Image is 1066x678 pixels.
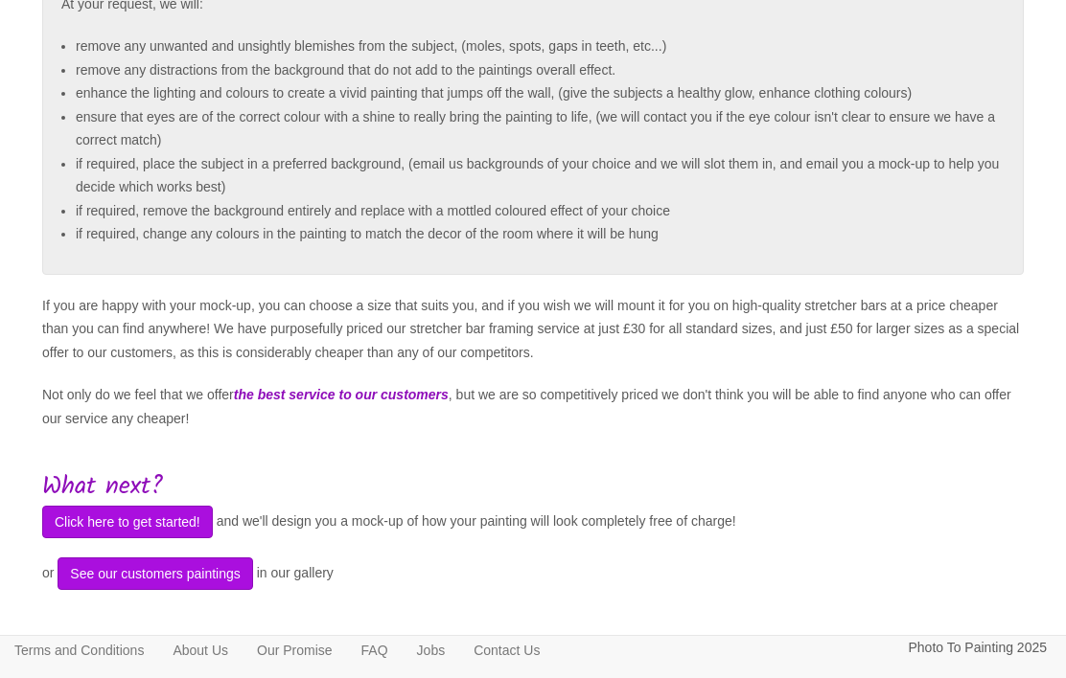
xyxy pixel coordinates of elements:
[42,513,217,529] a: Click here to get started!
[234,387,449,402] em: the best service to our customers
[42,383,1024,430] p: Not only do we feel that we offer , but we are so competitively priced we don't think you will be...
[158,636,243,665] a: About Us
[403,636,460,665] a: Jobs
[58,557,252,590] button: See our customers paintings
[76,222,1005,246] li: if required, change any colours in the painting to match the decor of the room where it will be hung
[76,81,1005,105] li: enhance the lighting and colours to create a vivid painting that jumps off the wall, (give the su...
[217,513,736,529] span: and we'll design you a mock-up of how your painting will look completely free of charge!
[347,636,403,665] a: FAQ
[76,152,1005,199] li: if required, place the subject in a preferred background, (email us backgrounds of your choice an...
[42,294,1024,365] p: If you are happy with your mock-up, you can choose a size that suits you, and if you wish we will...
[76,105,1005,152] li: ensure that eyes are of the correct colour with a shine to really bring the painting to life, (we...
[76,58,1005,82] li: remove any distractions from the background that do not add to the paintings overall effect.
[42,565,54,580] span: or
[243,636,347,665] a: Our Promise
[76,34,1005,58] li: remove any unwanted and unsightly blemishes from the subject, (moles, spots, gaps in teeth, etc...)
[257,565,334,580] span: in our gallery
[42,473,1024,501] h2: What next?
[76,199,1005,223] li: if required, remove the background entirely and replace with a mottled coloured effect of your ch...
[459,636,554,665] a: Contact Us
[908,636,1047,660] p: Photo To Painting 2025
[54,565,256,580] a: See our customers paintings
[42,506,213,538] button: Click here to get started!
